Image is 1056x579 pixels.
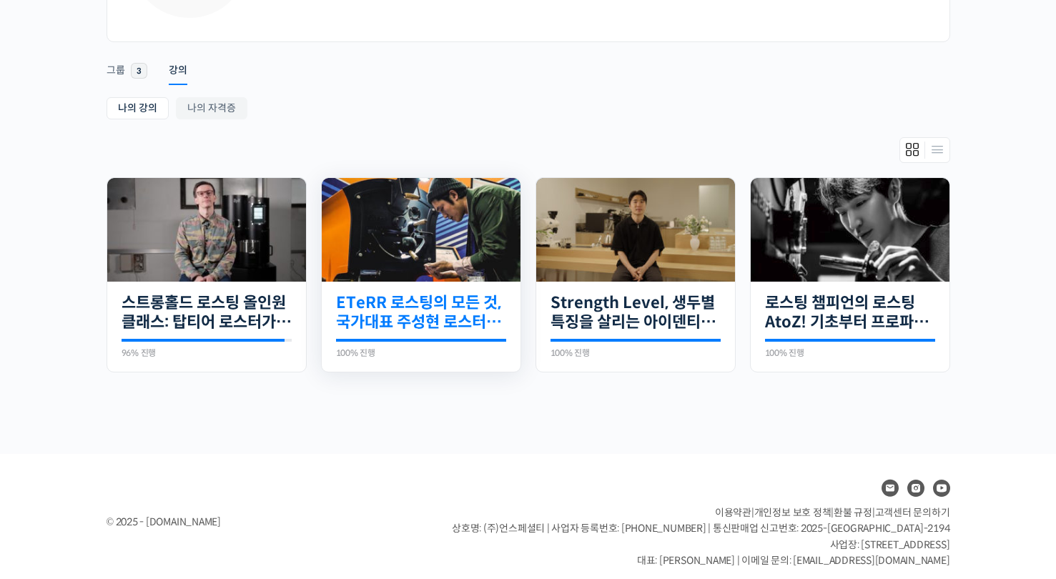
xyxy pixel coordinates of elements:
[765,349,935,357] div: 100% 진행
[122,349,292,357] div: 96% 진행
[107,46,950,81] nav: Primary menu
[551,349,721,357] div: 100% 진행
[336,349,506,357] div: 100% 진행
[452,505,949,569] p: | | | 상호명: (주)언스페셜티 | 사업자 등록번호: [PHONE_NUMBER] | 통신판매업 신고번호: 2025-[GEOGRAPHIC_DATA]-2194 사업장: [ST...
[834,506,872,519] a: 환불 규정
[107,97,169,119] a: 나의 강의
[107,46,147,82] a: 그룹 3
[131,63,147,79] span: 3
[336,293,506,332] a: ETeRR 로스팅의 모든 것, 국가대표 주성현 로스터의 심화 클래스
[4,453,94,489] a: 홈
[715,506,751,519] a: 이용약관
[184,453,275,489] a: 설정
[107,513,417,532] div: © 2025 - [DOMAIN_NAME]
[221,475,238,486] span: 설정
[169,64,187,85] div: 강의
[176,97,247,119] a: 나의 자격증
[131,475,148,487] span: 대화
[551,293,721,332] a: Strength Level, 생두별 특징을 살리는 아이덴티티 커피랩 [PERSON_NAME] [PERSON_NAME]의 로스팅 클래스
[765,293,935,332] a: 로스팅 챔피언의 로스팅 AtoZ! 기초부터 프로파일 설계까지
[754,506,832,519] a: 개인정보 보호 정책
[122,293,292,332] a: 스트롱홀드 로스팅 올인원 클래스: 탑티어 로스터가 알려주는 스트롱홀드 A to Z 가이드
[899,137,950,163] div: Members directory secondary navigation
[875,506,950,519] span: 고객센터 문의하기
[107,97,950,123] nav: Sub Menu
[94,453,184,489] a: 대화
[169,46,187,81] a: 강의
[45,475,54,486] span: 홈
[107,64,125,85] div: 그룹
